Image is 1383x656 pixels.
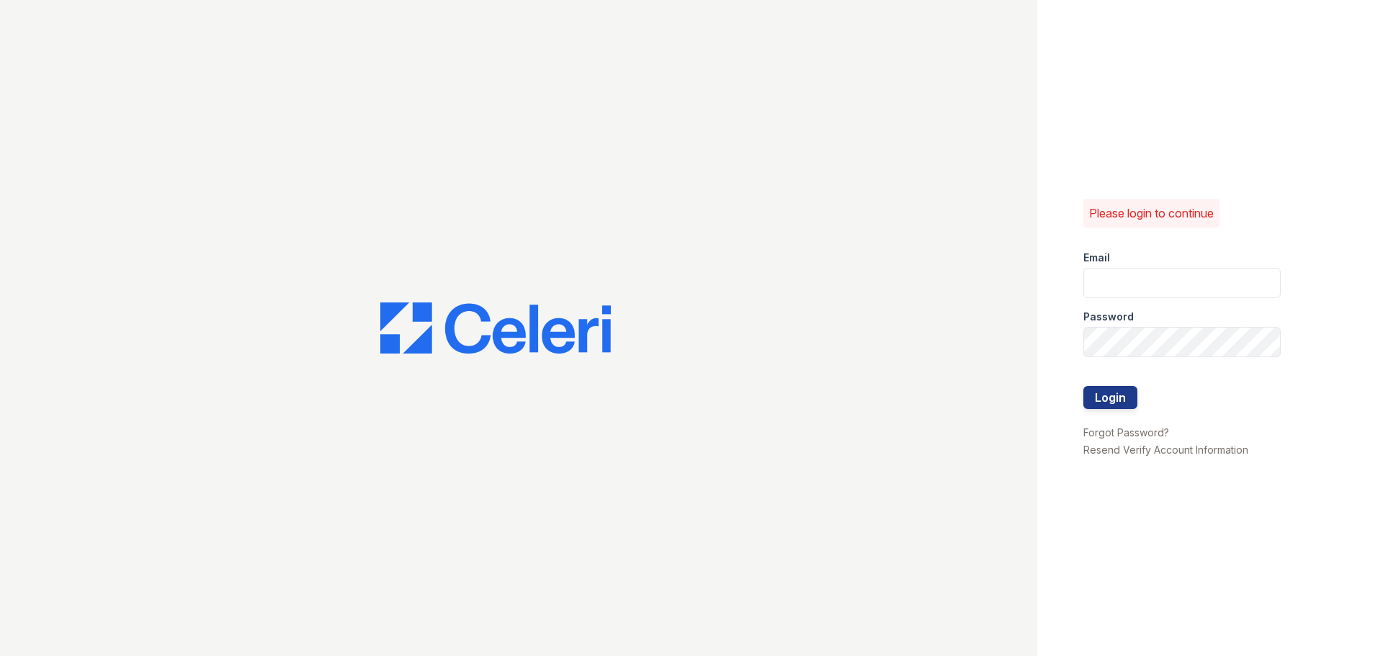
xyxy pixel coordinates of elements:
label: Password [1083,310,1134,324]
label: Email [1083,251,1110,265]
img: CE_Logo_Blue-a8612792a0a2168367f1c8372b55b34899dd931a85d93a1a3d3e32e68fde9ad4.png [380,302,611,354]
a: Forgot Password? [1083,426,1169,439]
p: Please login to continue [1089,205,1214,222]
button: Login [1083,386,1137,409]
a: Resend Verify Account Information [1083,444,1248,456]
